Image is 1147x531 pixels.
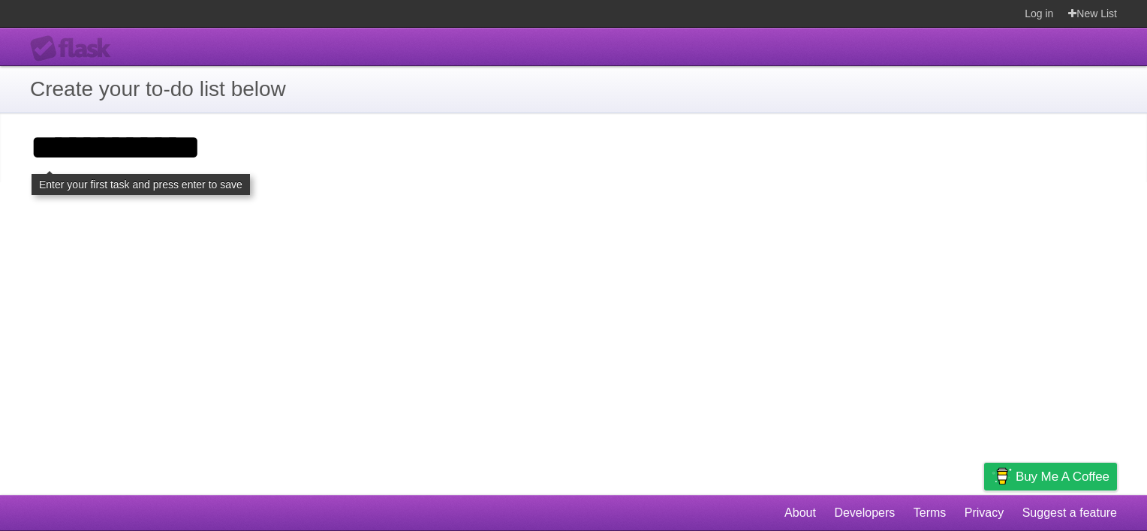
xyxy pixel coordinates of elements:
a: Privacy [965,499,1004,527]
a: Suggest a feature [1022,499,1117,527]
a: About [784,499,816,527]
span: Buy me a coffee [1016,463,1109,490]
a: Terms [914,499,947,527]
a: Buy me a coffee [984,463,1117,490]
div: Flask [30,35,120,62]
img: Buy me a coffee [992,463,1012,489]
a: Developers [834,499,895,527]
h1: Create your to-do list below [30,73,1117,105]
